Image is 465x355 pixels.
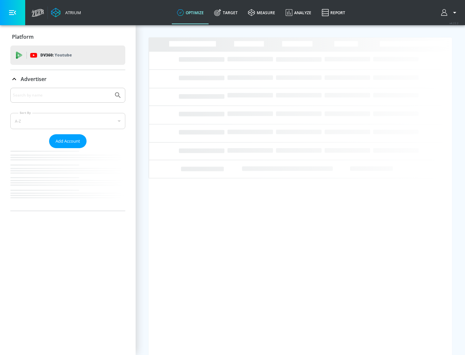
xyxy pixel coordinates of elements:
a: Analyze [280,1,316,24]
p: Advertiser [21,76,46,83]
a: Atrium [51,8,81,17]
div: DV360: Youtube [10,46,125,65]
div: Advertiser [10,70,125,88]
p: Platform [12,33,34,40]
input: Search by name [13,91,111,99]
span: v 4.22.2 [449,21,459,25]
div: Advertiser [10,88,125,211]
a: Target [209,1,243,24]
div: Platform [10,28,125,46]
a: optimize [172,1,209,24]
p: Youtube [55,52,72,58]
div: A-Z [10,113,125,129]
button: Add Account [49,134,87,148]
span: Add Account [56,137,80,145]
a: Report [316,1,350,24]
label: Sort By [18,111,32,115]
a: measure [243,1,280,24]
p: DV360: [40,52,72,59]
div: Atrium [63,10,81,15]
nav: list of Advertiser [10,148,125,211]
